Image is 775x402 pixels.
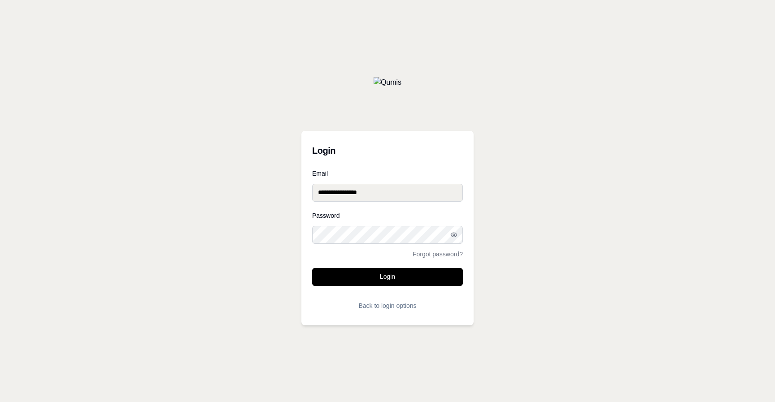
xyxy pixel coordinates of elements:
h3: Login [312,142,463,160]
label: Email [312,170,463,177]
button: Back to login options [312,297,463,315]
img: Qumis [374,77,401,88]
a: Forgot password? [413,251,463,257]
label: Password [312,212,463,219]
button: Login [312,268,463,286]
